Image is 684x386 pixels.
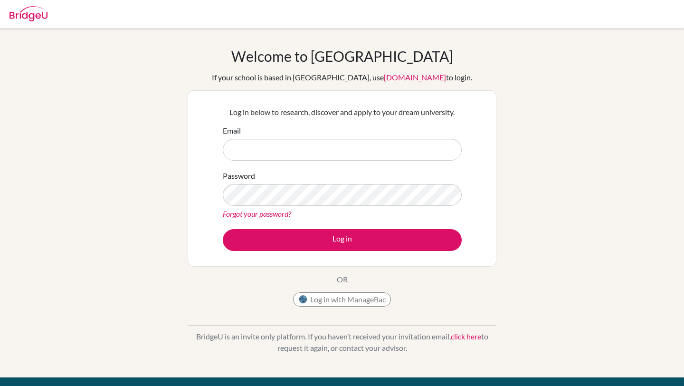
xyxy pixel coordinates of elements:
label: Password [223,170,255,182]
a: Forgot your password? [223,209,291,218]
a: click here [451,332,481,341]
p: Log in below to research, discover and apply to your dream university. [223,106,462,118]
div: If your school is based in [GEOGRAPHIC_DATA], use to login. [212,72,472,83]
h1: Welcome to [GEOGRAPHIC_DATA] [231,48,453,65]
img: Bridge-U [9,6,47,21]
label: Email [223,125,241,136]
p: OR [337,274,348,285]
button: Log in [223,229,462,251]
button: Log in with ManageBac [293,292,391,307]
p: BridgeU is an invite only platform. If you haven’t received your invitation email, to request it ... [188,331,496,354]
a: [DOMAIN_NAME] [384,73,446,82]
